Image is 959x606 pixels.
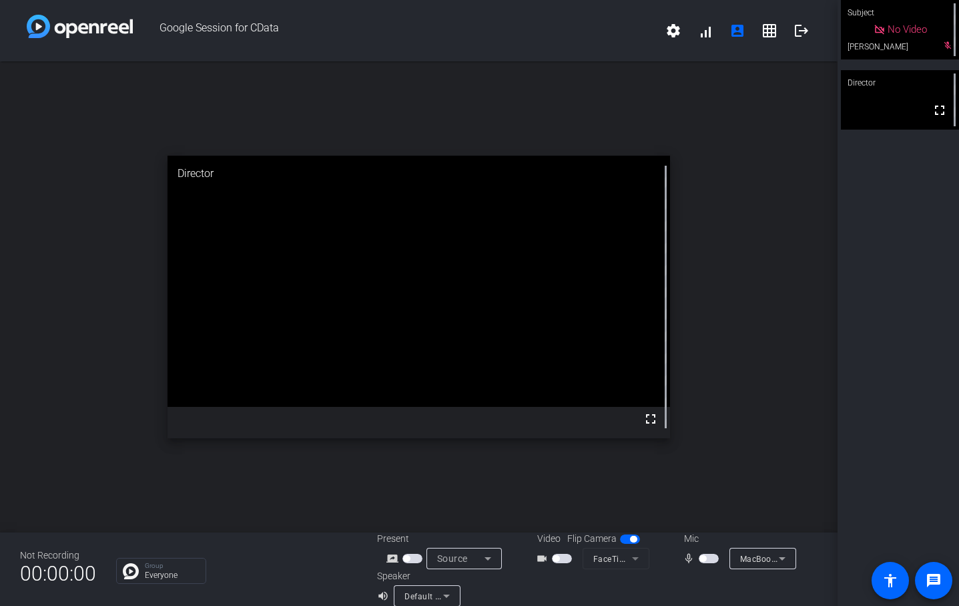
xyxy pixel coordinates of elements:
mat-icon: videocam_outline [536,551,552,567]
div: Present [377,532,511,546]
div: Speaker [377,569,457,583]
span: Source [437,553,468,564]
mat-icon: fullscreen [643,411,659,427]
mat-icon: logout [793,23,810,39]
span: Google Session for CData [133,15,657,47]
span: MacBook Pro Microphone (Built-in) [740,553,876,564]
div: Director [841,70,959,96]
p: Group [145,563,199,569]
div: Director [168,156,670,192]
mat-icon: mic_none [683,551,699,567]
mat-icon: message [926,573,942,589]
span: Flip Camera [567,532,617,546]
mat-icon: volume_up [377,588,393,604]
img: Chat Icon [123,563,139,579]
button: signal_cellular_alt [689,15,721,47]
mat-icon: accessibility [882,573,898,589]
img: white-gradient.svg [27,15,133,38]
span: 00:00:00 [20,557,96,590]
span: No Video [888,23,927,35]
span: Default - Montblanc_MB01 (Bluetooth) [404,591,553,601]
span: Video [537,532,561,546]
mat-icon: grid_on [761,23,777,39]
mat-icon: account_box [729,23,745,39]
mat-icon: fullscreen [932,102,948,118]
mat-icon: screen_share_outline [386,551,402,567]
p: Everyone [145,571,199,579]
mat-icon: settings [665,23,681,39]
div: Mic [671,532,804,546]
div: Not Recording [20,549,96,563]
